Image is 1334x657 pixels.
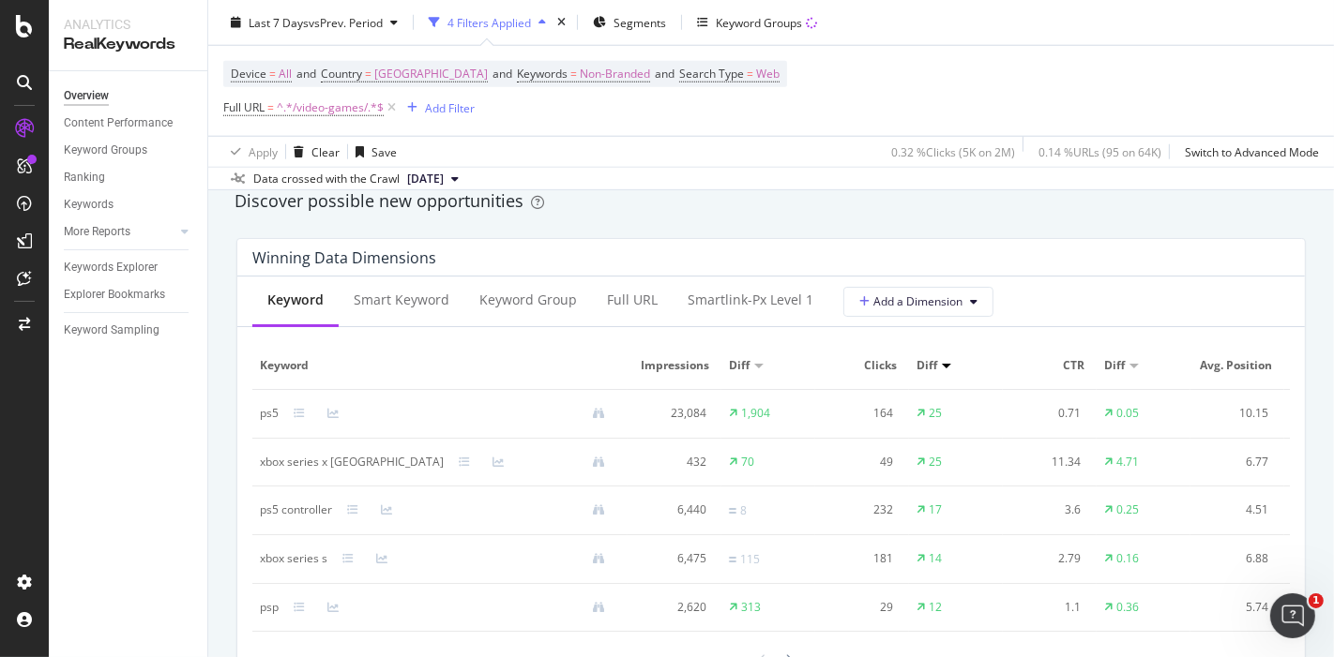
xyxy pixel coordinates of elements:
div: Discover possible new opportunities [235,189,1308,214]
img: Equal [729,557,736,562]
button: [DATE] [400,168,466,190]
button: Segments [585,7,674,37]
span: Diff [1104,357,1125,374]
div: 49 [823,454,894,470]
div: Keywords Explorer [64,258,158,277]
div: 4.71 [1116,454,1139,470]
div: times [553,13,569,32]
div: 6.88 [1198,550,1269,567]
div: 0.25 [1116,501,1139,518]
div: 29 [823,599,894,616]
button: Apply [223,137,278,167]
a: Keyword Sampling [64,321,194,340]
button: 4 Filters Applied [421,7,553,37]
div: ps5 controller [260,501,332,518]
div: 0.32 % Clicks ( 5K on 2M ) [891,143,1015,159]
span: Search Type [679,66,744,82]
a: Ranking [64,168,194,187]
div: 5.74 [1198,599,1269,616]
div: 23,084 [635,405,706,422]
span: and [296,66,316,82]
div: 6,475 [635,550,706,567]
div: RealKeywords [64,34,192,55]
div: Keyword Sampling [64,321,159,340]
div: Switch to Advanced Mode [1185,143,1319,159]
div: 232 [823,501,894,518]
div: Keyword Groups [716,14,802,30]
a: Overview [64,86,194,106]
div: 6,440 [635,501,706,518]
button: Switch to Advanced Mode [1177,137,1319,167]
div: xbox series x canada [260,454,444,470]
div: Save [371,143,397,159]
button: Clear [286,137,340,167]
span: and [655,66,675,82]
div: 17 [929,501,942,518]
div: 4 Filters Applied [447,14,531,30]
span: [GEOGRAPHIC_DATA] [374,61,488,87]
div: 1.1 [1010,599,1082,616]
div: 3.6 [1010,501,1082,518]
div: Keyword Groups [64,141,147,160]
div: 11.34 [1010,454,1082,470]
div: 25 [929,405,942,422]
span: = [747,66,753,82]
a: Keywords [64,195,194,215]
div: 0.14 % URLs ( 95 on 64K ) [1038,143,1161,159]
div: 181 [823,550,894,567]
iframe: Intercom live chat [1270,593,1315,638]
div: 4.51 [1198,501,1269,518]
div: Winning Data Dimensions [252,248,436,267]
span: 2025 Sep. 26th [407,171,444,187]
div: Apply [249,143,278,159]
button: Last 7 DaysvsPrev. Period [223,7,405,37]
span: All [279,61,292,87]
div: Keyword Group [479,291,577,309]
a: More Reports [64,222,175,242]
div: 70 [741,454,754,470]
div: More Reports [64,222,130,242]
div: ps5 [260,405,279,422]
span: = [570,66,577,82]
span: Full URL [223,99,265,115]
div: 0.36 [1116,599,1139,616]
div: 8 [740,502,747,519]
span: = [269,66,276,82]
div: 2.79 [1010,550,1082,567]
div: 14 [929,550,942,567]
div: 0.05 [1116,405,1139,422]
div: Overview [64,86,109,106]
div: xbox series s [260,550,327,567]
div: 0.71 [1010,405,1082,422]
span: Clicks [823,357,897,374]
span: Impressions [635,357,709,374]
div: Content Performance [64,113,173,133]
span: Web [756,61,780,87]
div: 12 [929,599,942,616]
span: = [267,99,274,115]
span: vs Prev. Period [309,14,383,30]
span: Add a Dimension [859,293,963,309]
div: Keyword [267,291,324,309]
span: Avg. Position [1198,357,1272,374]
span: Device [231,66,266,82]
div: Explorer Bookmarks [64,285,165,305]
a: Keyword Groups [64,141,194,160]
div: 313 [741,599,761,616]
div: Analytics [64,15,192,34]
span: = [365,66,371,82]
button: Save [348,137,397,167]
span: Keyword [260,357,615,374]
a: Keywords Explorer [64,258,194,277]
div: 0.16 [1116,550,1139,567]
a: Explorer Bookmarks [64,285,194,305]
div: Smart Keyword [354,291,449,309]
a: Content Performance [64,113,194,133]
button: Add a Dimension [843,287,993,317]
span: Country [321,66,362,82]
div: 10.15 [1198,405,1269,422]
div: smartlink-px Level 1 [688,291,813,309]
button: Keyword Groups [690,7,825,37]
div: Clear [311,143,340,159]
span: and [493,66,512,82]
